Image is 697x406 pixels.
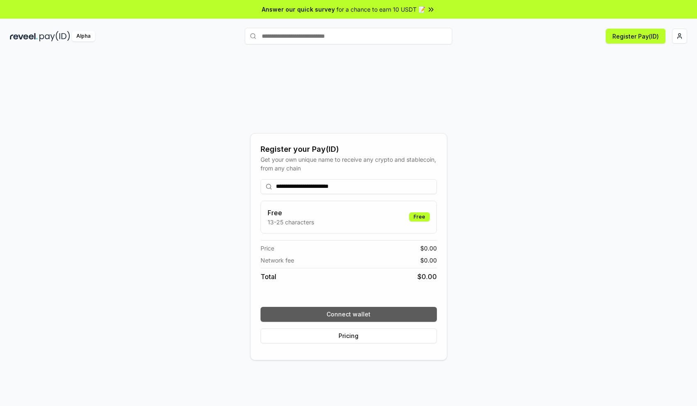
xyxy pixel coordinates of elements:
p: 13-25 characters [268,218,314,226]
div: Alpha [72,31,95,41]
span: Total [261,272,276,282]
div: Register your Pay(ID) [261,143,437,155]
span: Price [261,244,274,253]
div: Get your own unique name to receive any crypto and stablecoin, from any chain [261,155,437,173]
span: $ 0.00 [417,272,437,282]
img: pay_id [39,31,70,41]
span: $ 0.00 [420,244,437,253]
h3: Free [268,208,314,218]
div: Free [409,212,430,221]
span: Network fee [261,256,294,265]
img: reveel_dark [10,31,38,41]
span: for a chance to earn 10 USDT 📝 [336,5,425,14]
button: Pricing [261,328,437,343]
button: Register Pay(ID) [606,29,665,44]
button: Connect wallet [261,307,437,322]
span: Answer our quick survey [262,5,335,14]
span: $ 0.00 [420,256,437,265]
